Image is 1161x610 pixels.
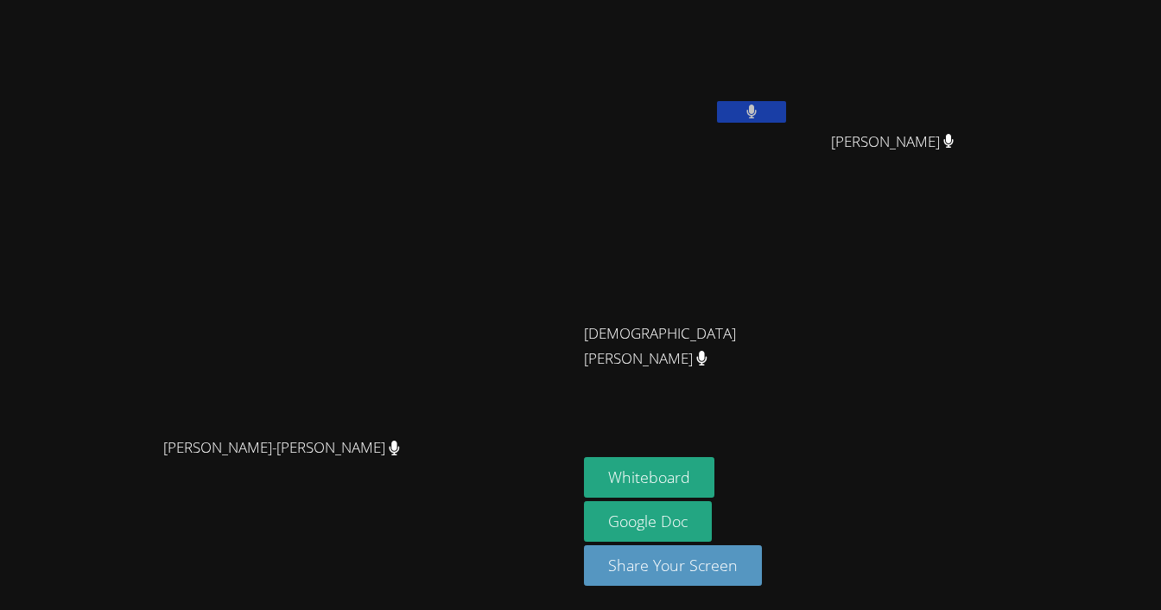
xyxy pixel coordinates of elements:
[584,457,714,498] button: Whiteboard
[584,545,762,586] button: Share Your Screen
[584,501,712,542] a: Google Doc
[584,321,776,372] span: [DEMOGRAPHIC_DATA][PERSON_NAME]
[163,435,400,461] span: [PERSON_NAME]-[PERSON_NAME]
[831,130,955,155] span: [PERSON_NAME]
